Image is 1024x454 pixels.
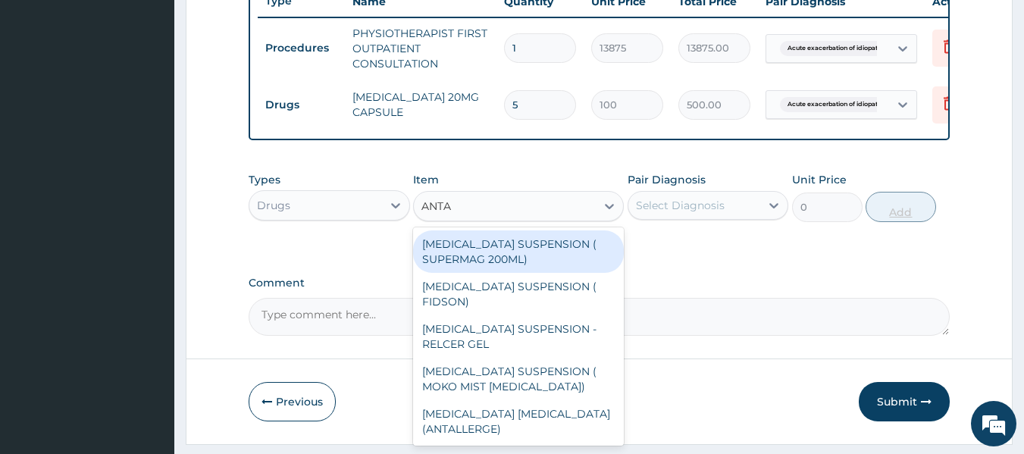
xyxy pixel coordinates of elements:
span: Acute exacerbation of idiopath... [780,97,894,112]
span: We're online! [88,133,209,286]
label: Comment [249,277,950,290]
div: Chat with us now [79,85,255,105]
div: [MEDICAL_DATA] SUSPENSION - RELCER GEL [413,315,624,358]
label: Pair Diagnosis [628,172,706,187]
td: PHYSIOTHERAPIST FIRST OUTPATIENT CONSULTATION [345,18,496,79]
textarea: Type your message and hit 'Enter' [8,297,289,350]
img: d_794563401_company_1708531726252_794563401 [28,76,61,114]
td: Drugs [258,91,345,119]
label: Types [249,174,280,186]
label: Item [413,172,439,187]
div: Select Diagnosis [636,198,725,213]
td: Procedures [258,34,345,62]
label: Unit Price [792,172,847,187]
div: [MEDICAL_DATA] [MEDICAL_DATA] (ANTALLERGE) [413,400,624,443]
span: Acute exacerbation of idiopath... [780,41,894,56]
div: [MEDICAL_DATA] SUSPENSION ( MOKO MIST [MEDICAL_DATA]) [413,358,624,400]
div: [MEDICAL_DATA] SUSPENSION ( SUPERMAG 200ML) [413,230,624,273]
div: Minimize live chat window [249,8,285,44]
button: Previous [249,382,336,421]
button: Add [866,192,936,222]
button: Submit [859,382,950,421]
div: Drugs [257,198,290,213]
div: [MEDICAL_DATA] SUSPENSION ( FIDSON) [413,273,624,315]
td: [MEDICAL_DATA] 20MG CAPSULE [345,82,496,127]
